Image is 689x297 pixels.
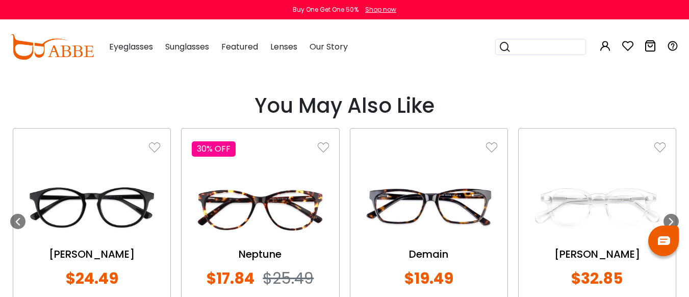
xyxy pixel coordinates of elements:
[571,267,623,289] span: $32.85
[404,267,453,289] span: $19.49
[361,173,497,241] img: Demain
[529,246,666,262] a: [PERSON_NAME]
[658,236,670,245] img: chat
[192,173,328,241] img: Neptune
[10,93,679,118] h2: You May Also Like
[207,267,254,289] span: $17.84
[221,41,258,53] span: Featured
[310,41,348,53] span: Our Story
[66,267,118,289] span: $24.49
[109,41,153,53] span: Eyeglasses
[365,5,396,14] div: Shop now
[486,142,497,153] img: like
[318,142,329,153] img: like
[23,246,160,262] a: [PERSON_NAME]
[263,267,314,289] span: $25.49
[192,246,328,262] a: Neptune
[10,34,94,60] img: abbeglasses.com
[293,5,359,14] div: Buy One Get One 50%
[23,173,160,241] img: Holly Grove
[654,142,666,153] img: like
[192,141,236,157] div: 30% OFF
[165,41,209,53] span: Sunglasses
[360,5,396,14] a: Shop now
[149,142,160,153] img: like
[361,246,497,262] a: Demain
[270,41,297,53] span: Lenses
[529,173,666,241] img: Crist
